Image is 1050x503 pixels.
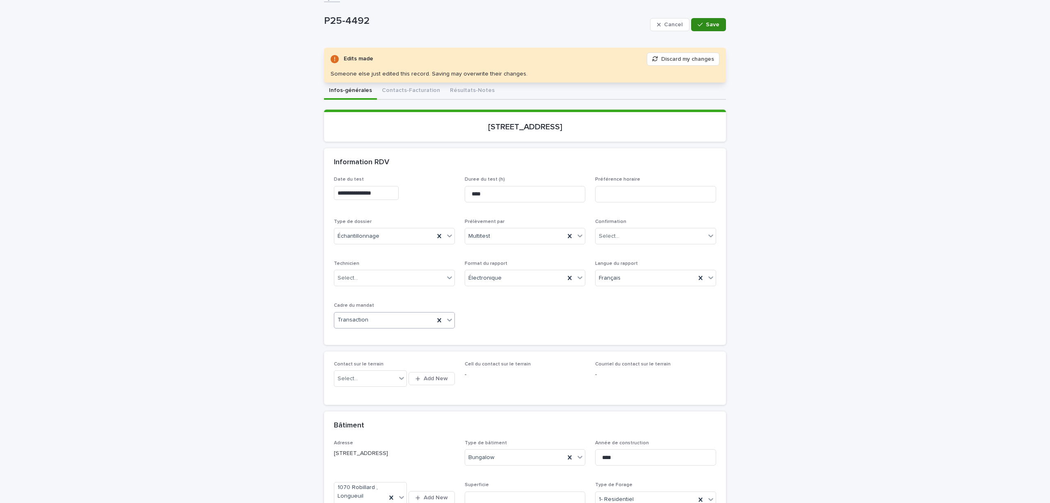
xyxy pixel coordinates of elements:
span: Technicien [334,261,359,266]
span: Français [599,274,621,283]
span: Save [706,22,719,28]
span: Type de Forage [595,482,632,487]
span: 1070 Robillard , Longueuil [338,483,383,501]
h2: Bâtiment [334,421,364,430]
p: P25-4492 [324,15,647,27]
span: Contact sur le terrain [334,362,383,367]
span: Type de dossier [334,219,372,224]
span: Année de construction [595,441,649,446]
span: Superficie [465,482,489,487]
span: Langue du rapport [595,261,638,266]
span: Échantillonnage [338,232,379,241]
p: - [595,370,716,379]
span: Courriel du contact sur le terrain [595,362,671,367]
p: [STREET_ADDRESS] [334,449,455,458]
span: Confirmation [595,219,626,224]
span: Duree du test (h) [465,177,505,182]
span: Préférence horaire [595,177,640,182]
div: Someone else just edited this record. Saving may overwrite their changes. [331,71,527,78]
div: Select... [338,374,358,383]
span: Cell du contact sur le terrain [465,362,531,367]
span: Cancel [664,22,682,28]
span: Multitest [468,232,490,241]
span: Type de bâtiment [465,441,507,446]
span: Électronique [468,274,502,283]
span: Prélèvement par [465,219,504,224]
button: Discard my changes [647,53,719,66]
h2: Information RDV [334,158,389,167]
span: Transaction [338,316,368,324]
p: [STREET_ADDRESS] [334,122,716,132]
span: Add New [424,495,448,501]
span: Adresse [334,441,353,446]
button: Infos-générales [324,83,377,100]
span: Cadre du mandat [334,303,374,308]
span: Add New [424,376,448,381]
button: Cancel [650,18,689,31]
p: - [465,370,586,379]
div: Edits made [344,54,373,64]
span: Date du test [334,177,364,182]
button: Save [691,18,726,31]
div: Select... [338,274,358,283]
button: Résultats-Notes [445,83,500,100]
div: Select... [599,232,619,241]
span: Format du rapport [465,261,507,266]
button: Add New [409,372,454,385]
button: Contacts-Facturation [377,83,445,100]
span: Bungalow [468,453,494,462]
